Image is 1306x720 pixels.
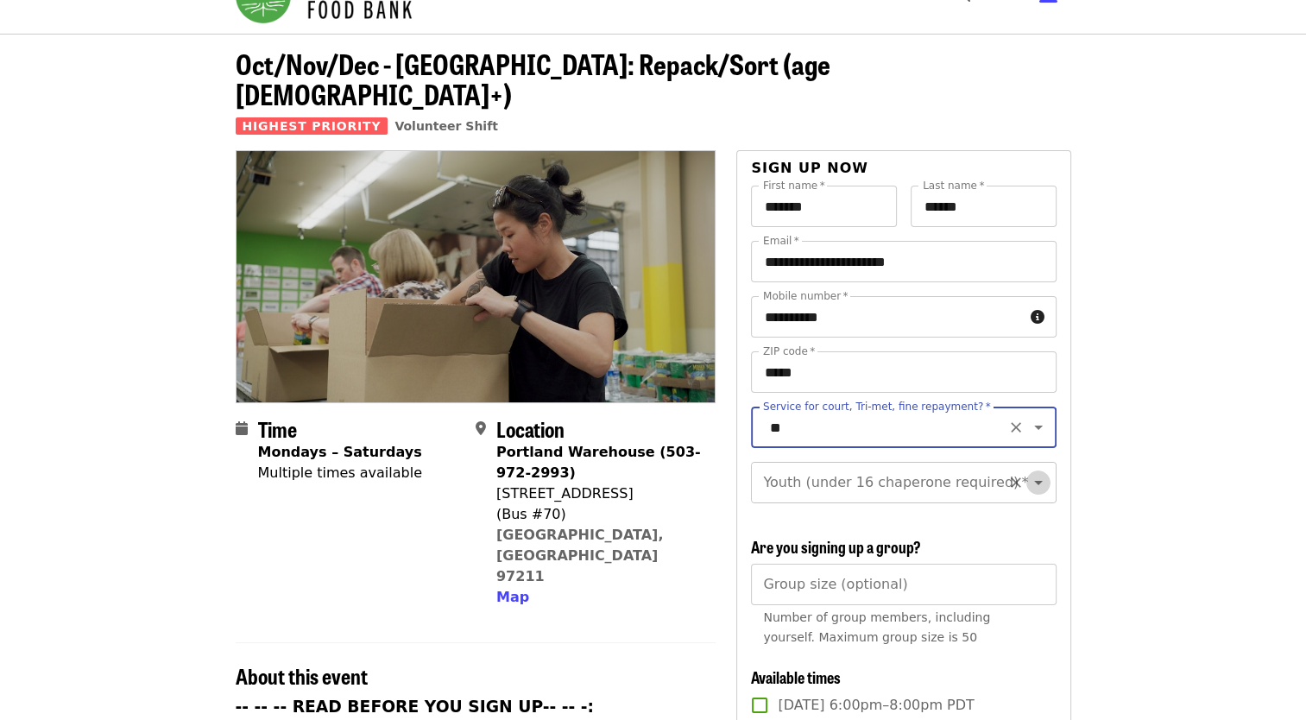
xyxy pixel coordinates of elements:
[763,401,991,412] label: Service for court, Tri-met, fine repayment?
[496,504,702,525] div: (Bus #70)
[763,610,990,644] span: Number of group members, including yourself. Maximum group size is 50
[1004,471,1028,495] button: Clear
[1026,415,1050,439] button: Open
[496,589,529,605] span: Map
[496,587,529,608] button: Map
[236,420,248,437] i: calendar icon
[751,160,868,176] span: Sign up now
[236,43,830,114] span: Oct/Nov/Dec - [GEOGRAPHIC_DATA]: Repack/Sort (age [DEMOGRAPHIC_DATA]+)
[763,291,848,301] label: Mobile number
[751,186,897,227] input: First name
[476,420,486,437] i: map-marker-alt icon
[751,241,1056,282] input: Email
[496,527,664,584] a: [GEOGRAPHIC_DATA], [GEOGRAPHIC_DATA] 97211
[496,483,702,504] div: [STREET_ADDRESS]
[237,151,716,401] img: Oct/Nov/Dec - Portland: Repack/Sort (age 8+) organized by Oregon Food Bank
[1026,471,1050,495] button: Open
[751,666,841,688] span: Available times
[778,695,974,716] span: [DATE] 6:00pm–8:00pm PDT
[258,414,297,444] span: Time
[496,444,701,481] strong: Portland Warehouse (503-972-2993)
[1004,415,1028,439] button: Clear
[236,660,368,691] span: About this event
[751,535,921,558] span: Are you signing up a group?
[258,444,422,460] strong: Mondays – Saturdays
[763,346,815,357] label: ZIP code
[751,296,1023,338] input: Mobile number
[751,564,1056,605] input: [object Object]
[236,698,595,716] strong: -- -- -- READ BEFORE YOU SIGN UP-- -- -:
[496,414,565,444] span: Location
[911,186,1057,227] input: Last name
[394,119,498,133] a: Volunteer Shift
[258,463,422,483] div: Multiple times available
[763,180,825,191] label: First name
[1031,309,1044,325] i: circle-info icon
[751,351,1056,393] input: ZIP code
[763,236,799,246] label: Email
[923,180,984,191] label: Last name
[236,117,388,135] span: Highest Priority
